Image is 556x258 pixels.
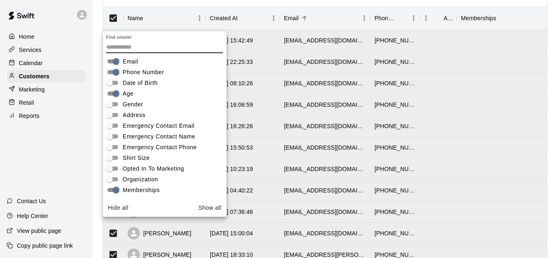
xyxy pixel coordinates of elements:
[370,7,420,30] div: Phone Number
[375,79,416,87] div: +12143256068
[103,31,226,217] div: Select columns
[375,229,416,237] div: +15512296177
[210,36,253,45] div: 2024-07-24 15:42:49
[195,200,225,216] button: Show all
[210,208,253,216] div: 2024-07-11 07:36:46
[123,186,160,195] span: Memberships
[128,7,143,30] div: Name
[105,200,132,216] button: Hide all
[358,12,370,24] button: Menu
[375,186,416,195] div: +17133739134
[284,58,366,66] div: amitabhban@gmail.com
[206,7,280,30] div: Created At
[284,79,366,87] div: asharbari01@gmail.com
[444,7,453,30] div: Age
[123,7,206,30] div: Name
[19,99,34,107] p: Retail
[284,165,366,173] div: hussainhamdani6@gmail.com
[123,154,150,162] span: Shirt Size
[123,57,138,66] span: Email
[284,101,366,109] div: ays365@outlook.com
[19,72,49,80] p: Customers
[210,101,253,109] div: 2024-07-22 16:06:59
[123,143,197,152] span: Emergency Contact Phone
[420,7,457,30] div: Age
[123,175,158,184] span: Organization
[375,58,416,66] div: +15182255087
[19,85,45,94] p: Marketing
[210,165,253,173] div: 2024-07-25 10:23:19
[210,58,253,66] div: 2024-07-25 22:25:33
[17,197,46,205] p: Contact Us
[284,122,366,130] div: danturavi@yahoo.com
[123,79,158,87] span: Date of Birth
[7,70,86,82] a: Customers
[238,12,249,24] button: Sort
[210,143,253,152] div: 2024-07-23 15:50:53
[396,12,407,24] button: Sort
[17,227,61,235] p: View public page
[123,100,143,109] span: Gender
[375,143,416,152] div: +18455367332
[19,112,40,120] p: Reports
[17,212,48,220] p: Help Center
[375,101,416,109] div: +12816610427
[210,229,253,237] div: 2024-07-25 15:00:04
[284,229,366,237] div: karan_mans@yahoo.com
[123,111,145,120] span: Address
[7,96,86,109] a: Retail
[210,186,253,195] div: 2024-07-21 04:40:22
[407,12,420,24] button: Menu
[143,12,155,24] button: Sort
[17,242,73,250] p: Copy public page link
[420,12,432,24] button: Menu
[123,68,164,77] span: Phone Number
[210,7,238,30] div: Created At
[375,122,416,130] div: +15182077447
[193,12,206,24] button: Menu
[19,46,42,54] p: Services
[375,208,416,216] div: +17133769134
[210,122,253,130] div: 2024-07-25 16:26:26
[375,7,396,30] div: Phone Number
[123,122,195,130] span: Emergency Contact Email
[7,30,86,43] a: Home
[268,12,280,24] button: Menu
[461,7,496,30] div: Memberships
[7,83,86,96] a: Marketing
[284,36,366,45] div: alatif7771@gmail.com
[284,7,299,30] div: Email
[123,164,184,173] span: Opted In To Marketing
[19,33,35,41] p: Home
[7,44,86,56] a: Services
[284,186,366,195] div: info@capstoneasc.com
[496,12,508,24] button: Sort
[375,165,416,173] div: +13163184412
[375,36,416,45] div: +13466260094
[284,208,366,216] div: info@powerplayindoorsports.com
[284,143,366,152] div: farazmughal1@gmail.com
[123,132,195,141] span: Emergency Contact Name
[128,227,191,239] div: [PERSON_NAME]
[7,110,86,122] a: Reports
[210,79,253,87] div: 2024-07-21 08:10:26
[123,89,134,98] span: Age
[299,12,310,24] button: Sort
[106,34,132,40] label: Find column
[280,7,370,30] div: Email
[7,57,86,69] a: Calendar
[19,59,43,67] p: Calendar
[432,12,444,24] button: Sort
